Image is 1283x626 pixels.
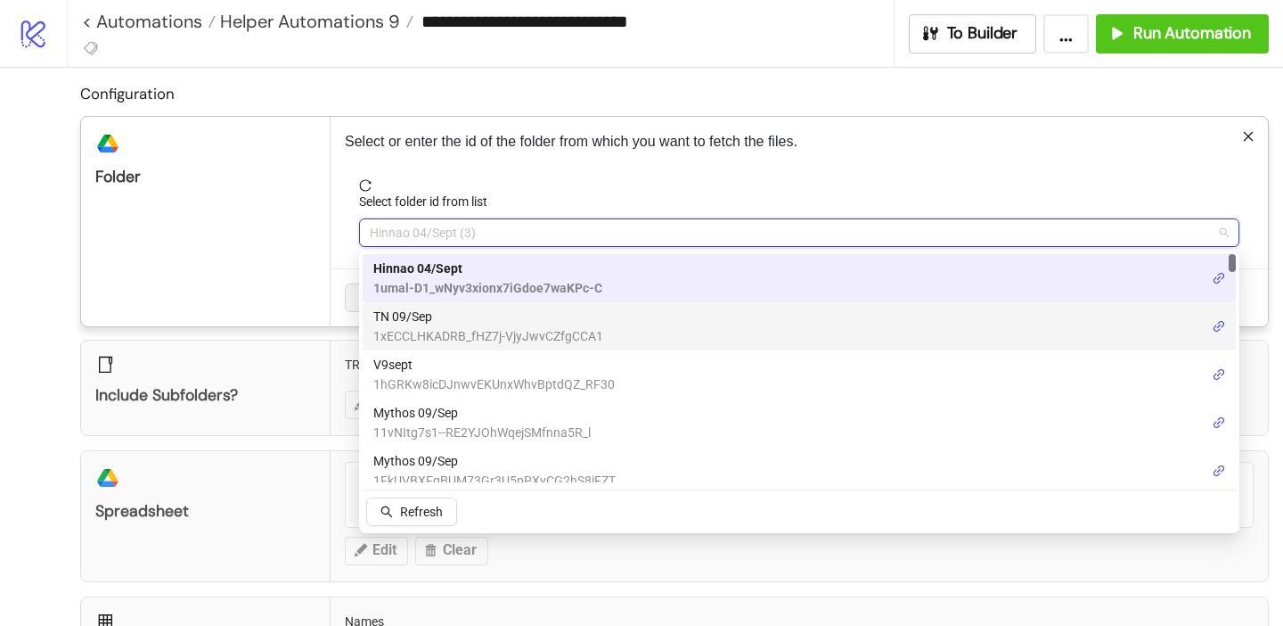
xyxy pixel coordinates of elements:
span: 1umal-D1_wNyv3xionx7iGdoe7waKPc-C [373,278,602,298]
span: 1hGRKw8icDJnwvEKUnxWhvBptdQZ_RF30 [373,375,615,394]
button: To Builder [909,14,1037,54]
div: Hinnao 04/Sept (3) [363,254,1236,302]
div: V9sept [363,350,1236,399]
div: TN 09/Sep [363,302,1236,350]
button: ... [1043,14,1089,54]
span: close [1242,130,1254,143]
span: TN 09/Sep [373,307,603,326]
span: To Builder [947,23,1018,44]
span: Run Automation [1133,23,1251,44]
button: Cancel [345,284,411,312]
span: 11vNItg7s1--RE2YJOhWqejSMfnna5R_l [373,423,591,442]
div: Folder [95,167,315,187]
span: Mythos 09/Sep [373,403,591,423]
a: link [1213,317,1225,336]
a: link [1213,365,1225,384]
a: Helper Automations 9 [216,12,413,30]
span: Helper Automations 9 [216,10,400,33]
a: < Automations [82,12,216,30]
a: link [1213,461,1225,481]
span: link [1213,416,1225,429]
label: Select folder id from list [359,192,499,211]
div: Mythos 09/Sep (M) [363,447,1236,495]
div: Mythos 09/Sep (W) [363,399,1236,447]
span: Refresh [400,505,443,519]
p: Select or enter the id of the folder from which you want to fetch the files. [345,131,1254,152]
span: 1xECCLHKADRB_fHZ7j-VjyJwvCZfgCCA1 [373,326,603,346]
span: Hinnao 04/Sept [373,259,602,278]
h2: Configuration [80,82,1269,105]
span: link [1213,465,1225,477]
span: reload [359,179,1239,192]
button: Refresh [366,498,457,526]
span: 1FkUVBXFgBUM73Gr3U5pPXyCG2hS8jFZT [373,471,616,490]
button: Run Automation [1096,14,1269,54]
span: Hinnao 04/Sept (3) [370,219,1229,246]
span: search [380,506,393,518]
a: link [1213,413,1225,432]
span: link [1213,272,1225,284]
span: V9sept [373,355,615,375]
span: link [1213,368,1225,381]
span: Mythos 09/Sep [373,451,616,471]
span: link [1213,320,1225,333]
a: link [1213,268,1225,288]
